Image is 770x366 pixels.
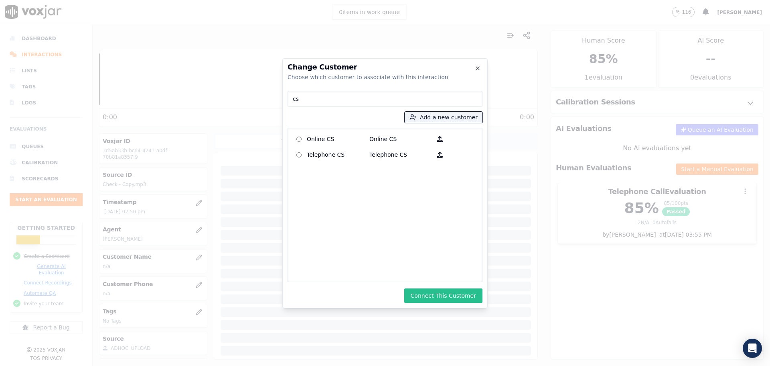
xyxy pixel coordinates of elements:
[743,339,762,358] div: Open Intercom Messenger
[288,73,482,81] div: Choose which customer to associate with this interaction
[432,133,448,145] button: Online CS Online CS
[307,149,369,161] p: Telephone CS
[288,91,482,107] input: Search Customers
[296,152,302,157] input: Telephone CS Telephone CS
[404,288,482,303] button: Connect This Customer
[369,149,432,161] p: Telephone CS
[307,133,369,145] p: Online CS
[288,63,482,71] h2: Change Customer
[432,149,448,161] button: Telephone CS Telephone CS
[296,137,302,142] input: Online CS Online CS
[405,112,482,123] button: Add a new customer
[369,133,432,145] p: Online CS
